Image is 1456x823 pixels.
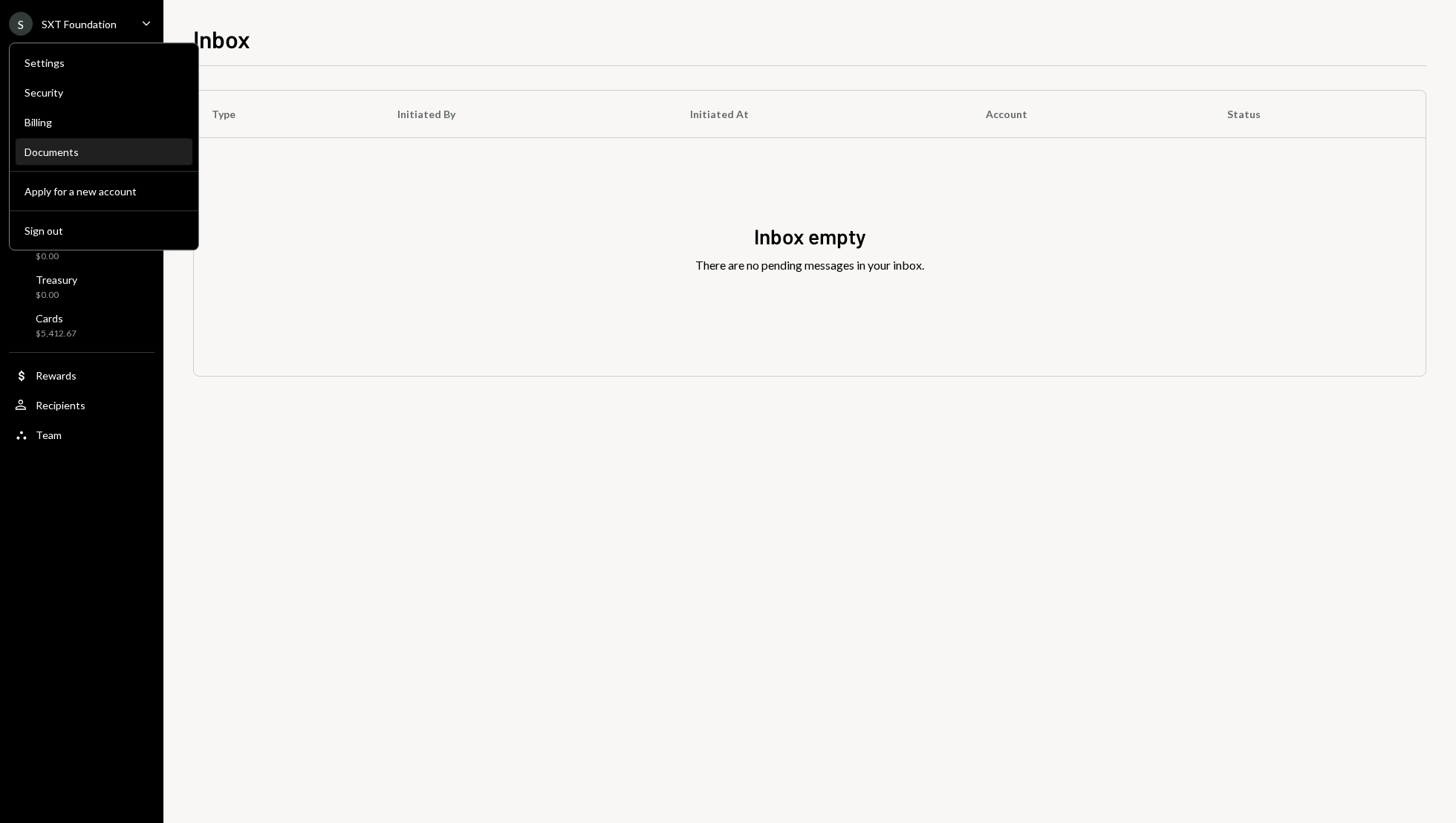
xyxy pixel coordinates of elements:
a: Rewards [9,362,155,388]
a: Documents [16,138,192,165]
th: Initiated At [672,91,967,138]
a: Billing [16,108,192,135]
div: S [9,12,33,36]
div: Treasury [36,273,77,286]
a: Recipients [9,391,155,418]
div: There are no pending messages in your inbox. [695,256,924,274]
div: $0.00 [36,289,77,302]
th: Status [1209,91,1426,138]
button: Sign out [16,218,192,244]
div: Inbox empty [754,222,866,251]
div: Billing [25,116,183,129]
th: Account [968,91,1209,138]
a: Cards$5,412.67 [9,308,155,343]
div: Settings [25,56,183,69]
th: Type [194,91,380,138]
a: Security [16,79,192,105]
div: Apply for a new account [25,185,183,198]
div: $0.00 [36,250,71,263]
div: Documents [25,146,183,158]
div: Cards [36,312,77,325]
div: Team [36,429,62,441]
div: Recipients [36,399,85,411]
th: Initiated By [380,91,672,138]
a: Settings [16,49,192,76]
div: Rewards [36,369,77,382]
button: Apply for a new account [16,178,192,205]
div: Sign out [25,224,183,237]
h1: Inbox [193,24,250,53]
div: SXT Foundation [42,18,117,30]
div: $5,412.67 [36,328,77,340]
div: Security [25,86,183,99]
a: Treasury$0.00 [9,269,155,305]
a: Team [9,421,155,448]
